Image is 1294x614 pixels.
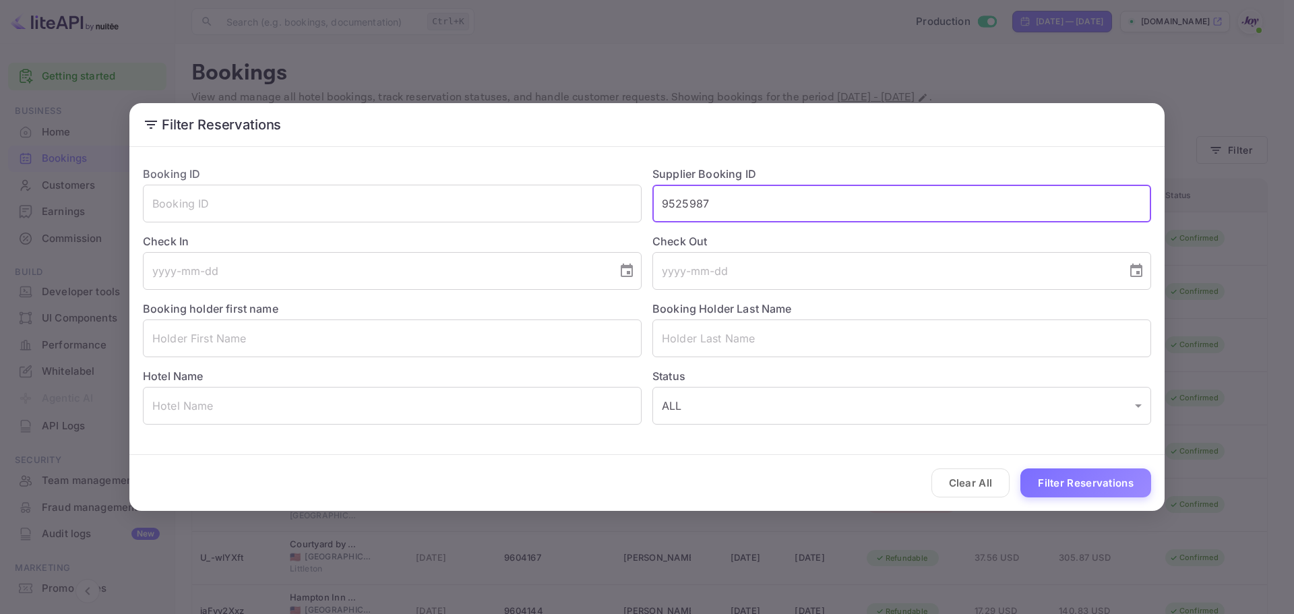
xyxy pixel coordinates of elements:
[143,233,642,249] label: Check In
[143,185,642,222] input: Booking ID
[143,252,608,290] input: yyyy-mm-dd
[143,302,278,315] label: Booking holder first name
[1123,257,1150,284] button: Choose date
[652,368,1151,384] label: Status
[652,319,1151,357] input: Holder Last Name
[652,233,1151,249] label: Check Out
[652,302,792,315] label: Booking Holder Last Name
[143,387,642,425] input: Hotel Name
[613,257,640,284] button: Choose date
[652,387,1151,425] div: ALL
[652,252,1117,290] input: yyyy-mm-dd
[143,167,201,181] label: Booking ID
[931,468,1010,497] button: Clear All
[652,167,756,181] label: Supplier Booking ID
[143,369,204,383] label: Hotel Name
[143,319,642,357] input: Holder First Name
[129,103,1165,146] h2: Filter Reservations
[1020,468,1151,497] button: Filter Reservations
[652,185,1151,222] input: Supplier Booking ID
